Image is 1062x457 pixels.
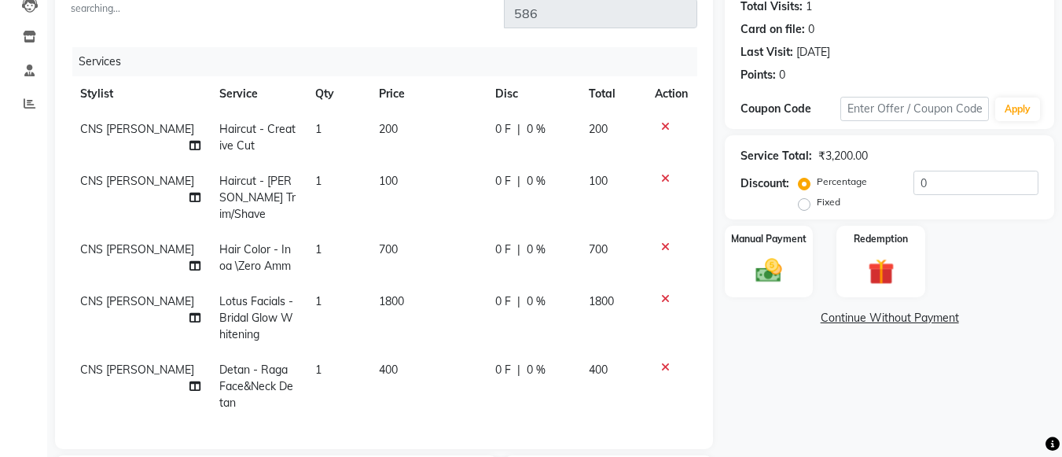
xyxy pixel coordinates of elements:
label: Fixed [817,195,840,209]
span: | [517,293,520,310]
small: searching... [71,2,318,16]
span: | [517,362,520,378]
span: 1 [315,242,322,256]
input: Enter Offer / Coupon Code [840,97,989,121]
div: Card on file: [740,21,805,38]
span: 1 [315,363,322,377]
span: 1 [315,294,322,308]
th: Price [369,76,486,112]
span: 700 [379,242,398,256]
span: 100 [589,174,608,188]
div: ₹3,200.00 [818,148,868,164]
span: 0 % [527,362,546,378]
span: 1 [315,122,322,136]
th: Disc [486,76,579,112]
label: Percentage [817,175,867,189]
label: Manual Payment [731,232,807,246]
span: 0 F [495,121,511,138]
span: 400 [379,363,398,377]
a: Continue Without Payment [728,310,1051,326]
span: Haircut - Creative Cut [219,122,296,153]
span: 1800 [589,294,614,308]
img: _gift.svg [860,256,902,288]
span: 100 [379,174,398,188]
span: 700 [589,242,608,256]
div: Coupon Code [740,101,840,117]
span: 200 [379,122,398,136]
label: Redemption [854,232,908,246]
th: Stylist [71,76,210,112]
span: 0 F [495,173,511,190]
span: | [517,121,520,138]
div: Discount: [740,175,789,192]
div: [DATE] [796,44,830,61]
span: | [517,173,520,190]
img: _cash.svg [748,256,790,286]
span: 0 % [527,121,546,138]
span: 1800 [379,294,404,308]
span: Hair Color - Inoa \Zero Amm [219,242,291,273]
th: Total [579,76,646,112]
span: 0 % [527,241,546,258]
span: CNS [PERSON_NAME] [80,242,194,256]
th: Action [645,76,697,112]
th: Qty [306,76,369,112]
span: CNS [PERSON_NAME] [80,294,194,308]
span: 1 [315,174,322,188]
div: 0 [779,67,785,83]
span: CNS [PERSON_NAME] [80,363,194,377]
span: 0 F [495,293,511,310]
span: Detan - Raga Face&Neck Detan [219,363,293,410]
span: 0 F [495,362,511,378]
span: 0 % [527,173,546,190]
span: 0 F [495,241,511,258]
div: Points: [740,67,776,83]
div: Services [72,47,709,76]
span: CNS [PERSON_NAME] [80,174,194,188]
span: 200 [589,122,608,136]
span: 400 [589,363,608,377]
span: | [517,241,520,258]
div: Service Total: [740,148,812,164]
span: Lotus Facials - Bridal Glow Whitening [219,294,293,341]
span: Haircut - [PERSON_NAME] Trim/Shave [219,174,296,221]
div: 0 [808,21,814,38]
div: Last Visit: [740,44,793,61]
button: Apply [995,98,1040,121]
th: Service [210,76,306,112]
span: 0 % [527,293,546,310]
span: CNS [PERSON_NAME] [80,122,194,136]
